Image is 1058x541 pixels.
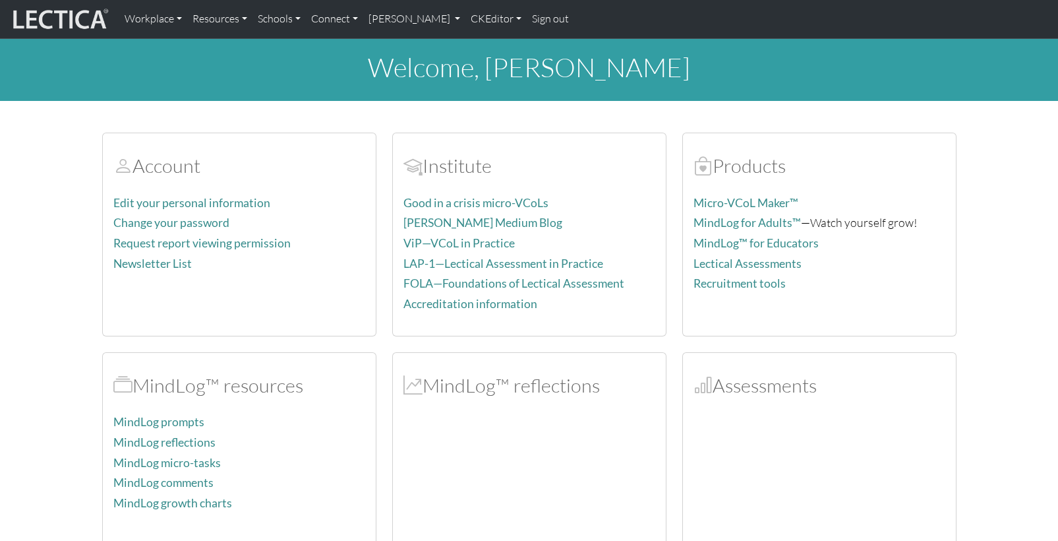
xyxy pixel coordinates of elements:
a: Micro-VCoL Maker™ [693,196,798,210]
a: MindLog prompts [113,415,204,429]
h2: MindLog™ resources [113,374,365,397]
a: LAP-1—Lectical Assessment in Practice [403,257,603,270]
a: Schools [252,5,306,33]
a: MindLog comments [113,476,214,490]
h2: Account [113,154,365,177]
a: Good in a crisis micro-VCoLs [403,196,548,210]
a: ViP—VCoL in Practice [403,236,515,250]
a: [PERSON_NAME] [363,5,465,33]
h2: Products [693,154,945,177]
a: Sign out [527,5,574,33]
a: Connect [306,5,363,33]
a: Change your password [113,216,229,230]
a: MindLog reflections [113,435,216,449]
a: Resources [187,5,252,33]
a: MindLog for Adults™ [693,216,801,230]
a: Recruitment tools [693,276,786,290]
h2: Assessments [693,374,945,397]
img: lecticalive [10,7,109,32]
a: Newsletter List [113,257,192,270]
span: MindLog [403,373,423,397]
span: Account [113,154,132,177]
a: [PERSON_NAME] Medium Blog [403,216,562,230]
h2: MindLog™ reflections [403,374,655,397]
a: Edit your personal information [113,196,270,210]
a: Workplace [119,5,187,33]
span: Assessments [693,373,713,397]
a: MindLog™ for Educators [693,236,819,250]
p: —Watch yourself grow! [693,213,945,232]
span: Account [403,154,423,177]
a: FOLA—Foundations of Lectical Assessment [403,276,624,290]
a: MindLog micro-tasks [113,456,221,470]
span: Products [693,154,713,177]
a: CKEditor [465,5,527,33]
a: Accreditation information [403,297,537,311]
a: Request report viewing permission [113,236,291,250]
span: MindLog™ resources [113,373,132,397]
h2: Institute [403,154,655,177]
a: Lectical Assessments [693,257,802,270]
a: MindLog growth charts [113,496,232,510]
